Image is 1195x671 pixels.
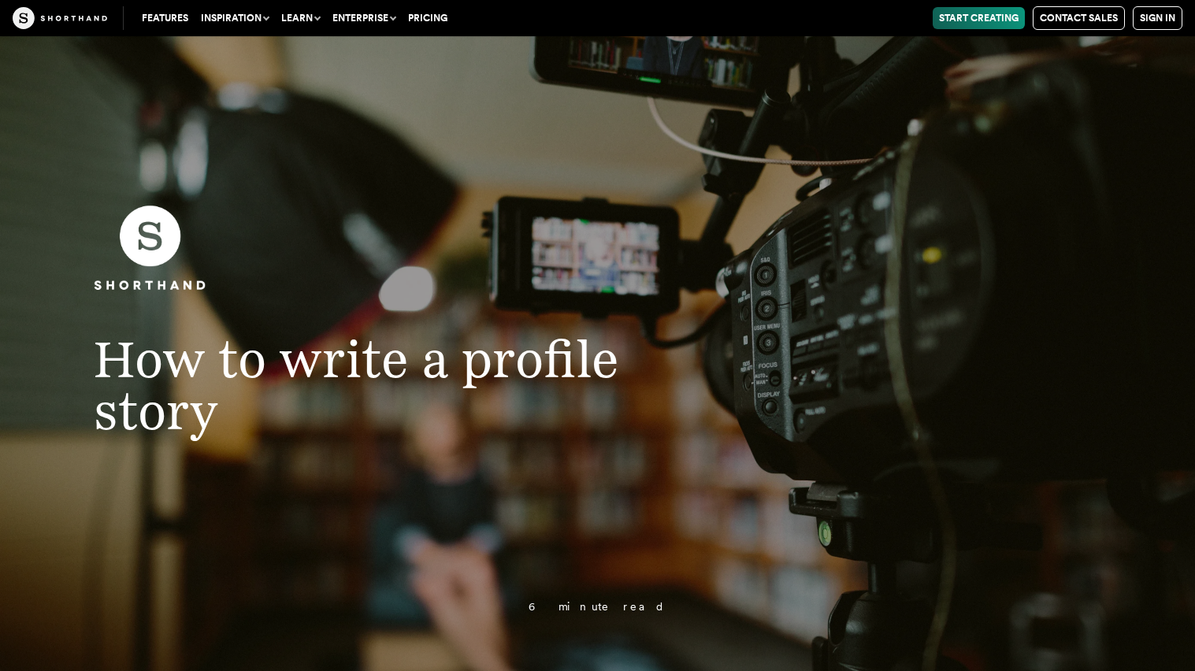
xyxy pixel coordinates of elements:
[151,601,1044,613] p: 6 minute read
[1133,6,1182,30] a: Sign in
[13,7,107,29] img: The Craft
[135,7,195,29] a: Features
[1033,6,1125,30] a: Contact Sales
[62,333,687,436] h1: How to write a profile story
[326,7,402,29] button: Enterprise
[933,7,1025,29] a: Start Creating
[195,7,275,29] button: Inspiration
[275,7,326,29] button: Learn
[402,7,454,29] a: Pricing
